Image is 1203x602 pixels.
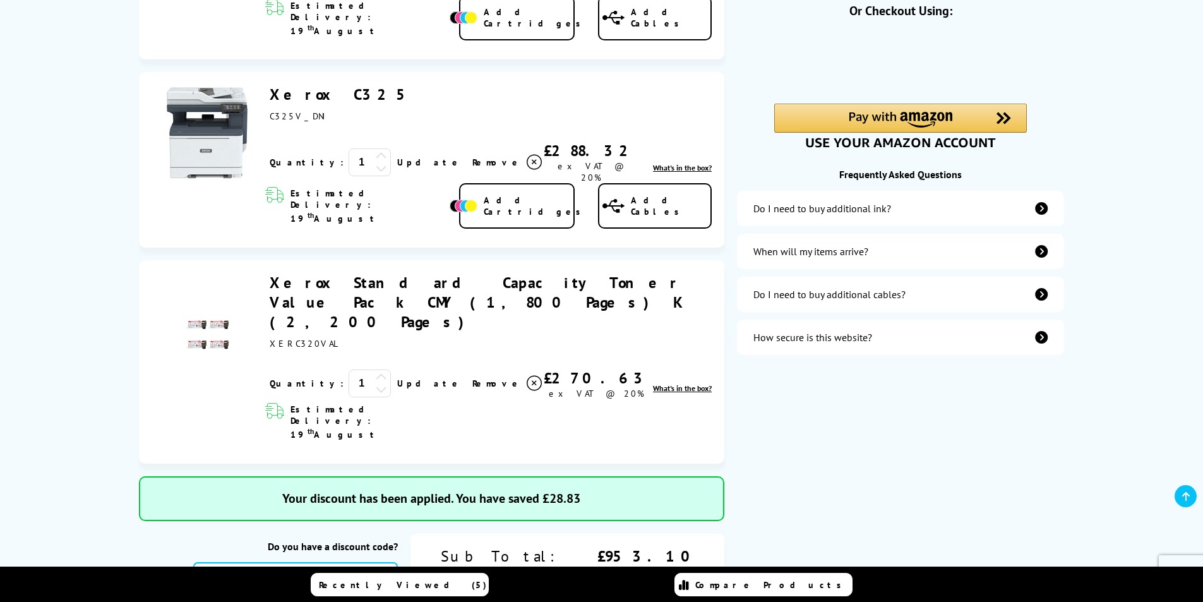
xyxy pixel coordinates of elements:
div: When will my items arrive? [753,245,868,258]
span: Add Cables [631,6,710,29]
span: ex VAT @ 20% [549,388,644,399]
span: Estimated Delivery: 19 August [290,188,446,224]
a: Recently Viewed (5) [311,573,489,596]
a: Delete item from your basket [472,374,544,393]
sup: th [308,23,314,32]
div: £270.63 [544,368,649,388]
div: Amazon Pay - Use your Amazon account [774,104,1027,148]
img: Xerox C325 [160,85,254,180]
div: Do I need to buy additional ink? [753,202,891,215]
a: additional-cables [737,277,1064,312]
span: Add Cables [631,195,710,217]
span: Add Cartridges [484,6,587,29]
div: Frequently Asked Questions [737,168,1064,181]
a: Xerox C325 [270,85,416,104]
span: ex VAT @ 20% [558,160,624,183]
div: Sub Total: [436,546,558,566]
span: Remove [472,157,522,168]
a: items-arrive [737,234,1064,269]
div: Or Checkout Using: [737,3,1064,19]
div: £28.83 [558,566,699,586]
a: Delete item from your basket [472,153,544,172]
span: C325V_DNI [270,111,326,122]
span: Quantity: [270,157,344,168]
span: Your discount has been applied. You have saved £28.83 [282,490,580,507]
span: Estimated Delivery: 19 August [290,404,446,440]
sup: th [308,426,314,436]
input: Enter Discount Code... [193,562,398,596]
sup: th [308,210,314,220]
div: £953.10 [558,546,699,566]
iframe: PayPal [774,39,1027,82]
span: Recently Viewed (5) [319,579,487,591]
a: Update [397,157,462,168]
div: £288.32 [544,141,638,160]
div: Do I need to buy additional cables? [753,288,906,301]
div: Discount: [436,566,558,586]
span: Quantity: [270,378,344,389]
a: additional-ink [737,191,1064,226]
div: How secure is this website? [753,331,872,344]
span: Add Cartridges [484,195,587,217]
span: What's in the box? [653,163,712,172]
span: Compare Products [695,579,848,591]
img: Xerox Standard Capacity Toner Value Pack CMY (1,800 Pages) K (2,200 Pages) [185,313,229,357]
a: Compare Products [674,573,853,596]
a: lnk_inthebox [653,383,712,393]
div: Do you have a discount code? [193,540,398,553]
span: What's in the box? [653,383,712,393]
a: Update [397,378,462,389]
img: Add Cartridges [450,11,477,24]
a: secure-website [737,320,1064,355]
span: Remove [472,378,522,389]
a: lnk_inthebox [653,163,712,172]
a: Xerox Standard Capacity Toner Value Pack CMY (1,800 Pages) K (2,200 Pages) [270,273,685,332]
span: XERC320VAL [270,338,339,349]
img: Add Cartridges [450,200,477,212]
